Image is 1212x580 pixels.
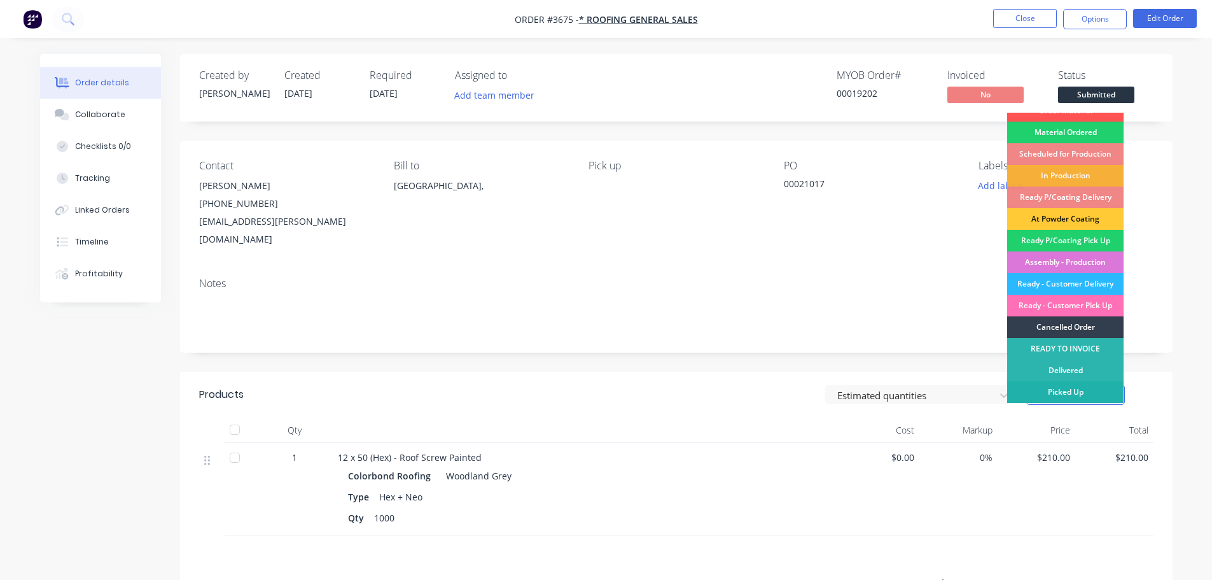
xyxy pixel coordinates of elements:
[40,162,161,194] button: Tracking
[348,488,374,506] div: Type
[947,87,1024,103] span: No
[998,418,1076,443] div: Price
[784,160,958,172] div: PO
[40,131,161,162] button: Checklists 0/0
[515,13,579,25] span: Order #3675 -
[348,509,369,527] div: Qty
[370,87,398,99] span: [DATE]
[455,87,541,104] button: Add team member
[40,194,161,226] button: Linked Orders
[1007,273,1124,295] div: Ready - Customer Delivery
[1058,87,1134,106] button: Submitted
[75,109,125,120] div: Collaborate
[40,67,161,99] button: Order details
[441,467,512,485] div: Woodland Grey
[784,177,943,195] div: 00021017
[40,226,161,258] button: Timeline
[40,99,161,131] button: Collaborate
[847,451,915,464] span: $0.00
[1075,418,1153,443] div: Total
[1007,360,1124,381] div: Delivered
[374,488,428,506] div: Hex + Neo
[1058,87,1134,103] span: Submitted
[1007,230,1124,251] div: Ready P/Coating Pick Up
[972,177,1030,194] button: Add labels
[370,69,440,81] div: Required
[447,87,541,104] button: Add team member
[75,236,109,248] div: Timeline
[394,160,568,172] div: Bill to
[1007,143,1124,165] div: Scheduled for Production
[837,87,932,100] div: 00019202
[199,160,373,172] div: Contact
[199,387,244,402] div: Products
[1007,295,1124,316] div: Ready - Customer Pick Up
[284,87,312,99] span: [DATE]
[842,418,920,443] div: Cost
[338,451,482,463] span: 12 x 50 (Hex) - Roof Screw Painted
[348,467,436,485] div: Colorbond Roofing
[394,177,568,218] div: [GEOGRAPHIC_DATA],
[199,177,373,195] div: [PERSON_NAME]
[292,451,297,464] span: 1
[919,418,998,443] div: Markup
[924,451,993,464] span: 0%
[1080,451,1148,464] span: $210.00
[75,141,131,152] div: Checklists 0/0
[1007,251,1124,273] div: Assembly - Production
[256,418,333,443] div: Qty
[1007,187,1124,208] div: Ready P/Coating Delivery
[1007,165,1124,187] div: In Production
[369,509,400,527] div: 1000
[1063,9,1127,29] button: Options
[199,69,269,81] div: Created by
[75,77,129,88] div: Order details
[199,195,373,213] div: [PHONE_NUMBER]
[199,213,373,248] div: [EMAIL_ADDRESS][PERSON_NAME][DOMAIN_NAME]
[75,204,130,216] div: Linked Orders
[199,177,373,248] div: [PERSON_NAME][PHONE_NUMBER][EMAIL_ADDRESS][PERSON_NAME][DOMAIN_NAME]
[75,173,110,184] div: Tracking
[394,177,568,195] div: [GEOGRAPHIC_DATA],
[579,13,698,25] a: * Roofing General Sales
[1007,338,1124,360] div: READY TO INVOICE
[40,258,161,290] button: Profitability
[979,160,1153,172] div: Labels
[993,9,1057,28] button: Close
[837,69,932,81] div: MYOB Order #
[75,268,123,279] div: Profitability
[1003,451,1071,464] span: $210.00
[1133,9,1197,28] button: Edit Order
[199,278,1153,290] div: Notes
[23,10,42,29] img: Factory
[1007,316,1124,338] div: Cancelled Order
[284,69,354,81] div: Created
[199,87,269,100] div: [PERSON_NAME]
[947,69,1043,81] div: Invoiced
[589,160,763,172] div: Pick up
[455,69,582,81] div: Assigned to
[1007,381,1124,403] div: Picked Up
[1058,69,1153,81] div: Status
[1007,208,1124,230] div: At Powder Coating
[1007,122,1124,143] div: Material Ordered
